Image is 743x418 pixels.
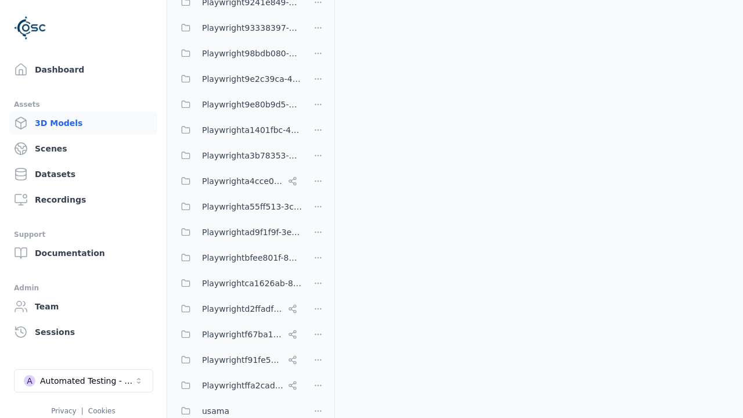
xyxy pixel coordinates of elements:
div: Admin [14,281,153,295]
span: Playwrightad9f1f9f-3e6a-4231-8f19-c506bf64a382 [202,225,302,239]
span: usama [202,404,229,418]
button: Select a workspace [14,369,153,392]
button: Playwrightffa2cad8-0214-4c2f-a758-8e9593c5a37e [174,374,302,397]
button: Playwrighta55ff513-3c39-4bb3-93e8-d3d731cae1ea [174,195,302,218]
div: Assets [14,98,153,111]
div: A [24,375,35,387]
a: Recordings [9,188,157,211]
span: Playwrightf91fe523-dd75-44f3-a953-451f6070cb42 [202,353,283,367]
button: Playwright93338397-b2fb-421c-ae48-639c0e37edfa [174,16,302,39]
div: Support [14,228,153,242]
button: Playwrighta1401fbc-43d7-48dd-a309-be935d99d708 [174,118,302,142]
button: Playwright9e2c39ca-48c3-4c03-98f4-0435f3624ea6 [174,67,302,91]
span: Playwrightffa2cad8-0214-4c2f-a758-8e9593c5a37e [202,379,283,392]
div: Automated Testing - Playwright [40,375,134,387]
button: Playwrightca1626ab-8cec-4ddc-b85a-2f9392fe08d1 [174,272,302,295]
span: Playwrightca1626ab-8cec-4ddc-b85a-2f9392fe08d1 [202,276,302,290]
a: Privacy [51,407,76,415]
button: Playwright9e80b9d5-ab0b-4e8f-a3de-da46b25b8298 [174,93,302,116]
span: Playwrighta55ff513-3c39-4bb3-93e8-d3d731cae1ea [202,200,302,214]
a: 3D Models [9,111,157,135]
a: Documentation [9,242,157,265]
button: Playwrightad9f1f9f-3e6a-4231-8f19-c506bf64a382 [174,221,302,244]
span: Playwrighta4cce06a-a8e6-4c0d-bfc1-93e8d78d750a [202,174,283,188]
a: Team [9,295,157,318]
span: Playwrighta3b78353-5999-46c5-9eab-70007203469a [202,149,302,163]
span: Playwrighta1401fbc-43d7-48dd-a309-be935d99d708 [202,123,302,137]
a: Sessions [9,320,157,344]
a: Scenes [9,137,157,160]
button: Playwright98bdb080-3ef4-42f9-aa65-e9f6d56f40ba [174,42,302,65]
span: Playwright9e80b9d5-ab0b-4e8f-a3de-da46b25b8298 [202,98,302,111]
button: Playwrightf91fe523-dd75-44f3-a953-451f6070cb42 [174,348,302,372]
button: Playwrighta3b78353-5999-46c5-9eab-70007203469a [174,144,302,167]
span: Playwright93338397-b2fb-421c-ae48-639c0e37edfa [202,21,302,35]
button: Playwrightd2ffadf0-c973-454c-8fcf-dadaeffcb802 [174,297,302,320]
span: Playwrightbfee801f-8be1-42a6-b774-94c49e43b650 [202,251,302,265]
a: Dashboard [9,58,157,81]
button: Playwrighta4cce06a-a8e6-4c0d-bfc1-93e8d78d750a [174,170,302,193]
span: Playwrightd2ffadf0-c973-454c-8fcf-dadaeffcb802 [202,302,283,316]
span: Playwrightf67ba199-386a-42d1-aebc-3b37e79c7296 [202,327,283,341]
span: Playwright98bdb080-3ef4-42f9-aa65-e9f6d56f40ba [202,46,302,60]
button: Playwrightf67ba199-386a-42d1-aebc-3b37e79c7296 [174,323,302,346]
button: Playwrightbfee801f-8be1-42a6-b774-94c49e43b650 [174,246,302,269]
span: Playwright9e2c39ca-48c3-4c03-98f4-0435f3624ea6 [202,72,302,86]
img: Logo [14,12,46,44]
a: Cookies [88,407,116,415]
a: Datasets [9,163,157,186]
span: | [81,407,84,415]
